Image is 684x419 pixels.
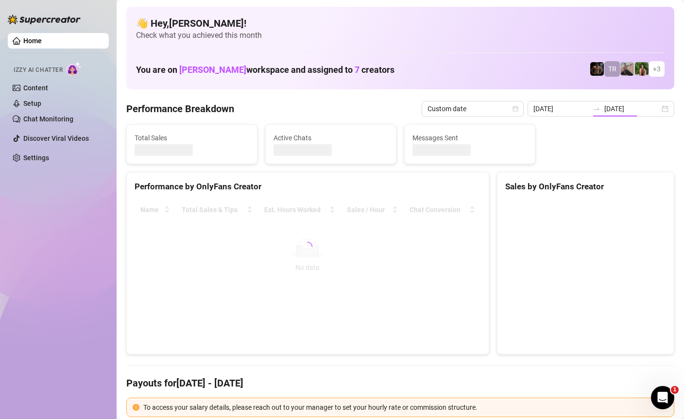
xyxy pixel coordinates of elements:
[8,15,81,24] img: logo-BBDzfeDw.svg
[126,102,234,116] h4: Performance Breakdown
[14,66,63,75] span: Izzy AI Chatter
[23,134,89,142] a: Discover Viral Videos
[135,180,481,193] div: Performance by OnlyFans Creator
[136,17,665,30] h4: 👋 Hey, [PERSON_NAME] !
[651,386,674,409] iframe: Intercom live chat
[23,37,42,45] a: Home
[126,376,674,390] h4: Payouts for [DATE] - [DATE]
[355,65,359,75] span: 7
[505,180,666,193] div: Sales by OnlyFans Creator
[67,62,82,76] img: AI Chatter
[23,115,73,123] a: Chat Monitoring
[604,103,660,114] input: End date
[23,154,49,162] a: Settings
[136,65,394,75] h1: You are on workspace and assigned to creators
[133,404,139,411] span: exclamation-circle
[136,30,665,41] span: Check what you achieved this month
[179,65,246,75] span: [PERSON_NAME]
[143,402,668,413] div: To access your salary details, please reach out to your manager to set your hourly rate or commis...
[593,105,600,113] span: to
[635,62,649,76] img: Nathaniel
[593,105,600,113] span: swap-right
[590,62,604,76] img: Trent
[135,133,249,143] span: Total Sales
[533,103,589,114] input: Start date
[23,100,41,107] a: Setup
[412,133,527,143] span: Messages Sent
[513,106,518,112] span: calendar
[23,84,48,92] a: Content
[653,64,661,74] span: + 3
[620,62,634,76] img: LC
[671,386,679,394] span: 1
[274,133,388,143] span: Active Chats
[608,64,616,74] span: TR
[427,101,518,116] span: Custom date
[301,239,314,253] span: loading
